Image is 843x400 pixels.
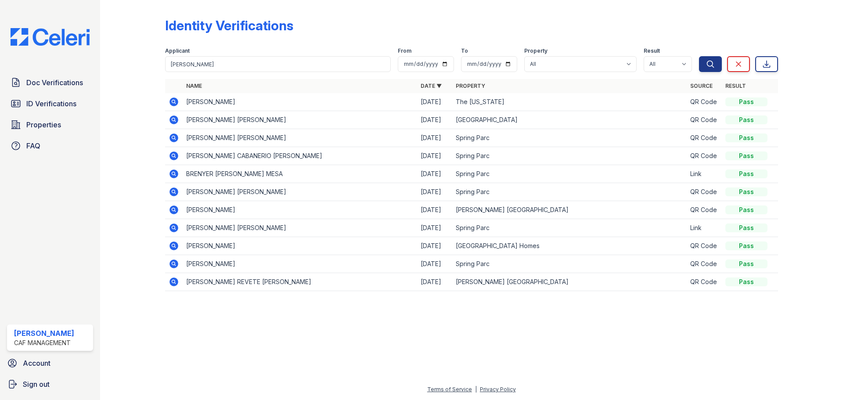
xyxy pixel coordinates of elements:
a: Sign out [4,375,97,393]
td: [DATE] [417,219,452,237]
td: [PERSON_NAME] REVETE [PERSON_NAME] [183,273,417,291]
td: [PERSON_NAME] [183,237,417,255]
span: Doc Verifications [26,77,83,88]
div: CAF Management [14,339,74,347]
a: Properties [7,116,93,133]
span: FAQ [26,141,40,151]
div: Pass [725,115,767,124]
div: Pass [725,259,767,268]
a: Name [186,83,202,89]
td: QR Code [687,255,722,273]
img: CE_Logo_Blue-a8612792a0a2168367f1c8372b55b34899dd931a85d93a1a3d3e32e68fde9ad4.png [4,28,97,46]
a: Property [456,83,485,89]
div: [PERSON_NAME] [14,328,74,339]
a: Account [4,354,97,372]
div: Pass [725,169,767,178]
label: To [461,47,468,54]
td: [DATE] [417,201,452,219]
div: | [475,386,477,393]
td: [PERSON_NAME] [GEOGRAPHIC_DATA] [452,273,687,291]
td: Spring Parc [452,183,687,201]
a: Source [690,83,713,89]
td: QR Code [687,111,722,129]
td: [DATE] [417,183,452,201]
td: Spring Parc [452,165,687,183]
td: [GEOGRAPHIC_DATA] Homes [452,237,687,255]
div: Pass [725,223,767,232]
td: [DATE] [417,93,452,111]
div: Pass [725,187,767,196]
span: Sign out [23,379,50,389]
td: QR Code [687,201,722,219]
td: [DATE] [417,129,452,147]
td: Link [687,219,722,237]
td: [PERSON_NAME] [PERSON_NAME] [183,111,417,129]
td: [DATE] [417,111,452,129]
div: Pass [725,133,767,142]
div: Pass [725,241,767,250]
td: [DATE] [417,255,452,273]
span: ID Verifications [26,98,76,109]
a: Doc Verifications [7,74,93,91]
td: Spring Parc [452,255,687,273]
td: QR Code [687,183,722,201]
label: From [398,47,411,54]
td: QR Code [687,273,722,291]
a: Terms of Service [427,386,472,393]
a: FAQ [7,137,93,155]
div: Pass [725,97,767,106]
a: Result [725,83,746,89]
td: [DATE] [417,237,452,255]
input: Search by name or phone number [165,56,391,72]
td: Spring Parc [452,219,687,237]
td: Spring Parc [452,147,687,165]
td: QR Code [687,129,722,147]
td: [PERSON_NAME] [PERSON_NAME] [183,183,417,201]
span: Properties [26,119,61,130]
td: BRENYER [PERSON_NAME] MESA [183,165,417,183]
td: Link [687,165,722,183]
td: [PERSON_NAME] [183,201,417,219]
td: [PERSON_NAME] [183,93,417,111]
div: Pass [725,277,767,286]
td: The [US_STATE] [452,93,687,111]
td: QR Code [687,237,722,255]
td: QR Code [687,147,722,165]
label: Applicant [165,47,190,54]
label: Property [524,47,548,54]
td: [PERSON_NAME] [PERSON_NAME] [183,219,417,237]
label: Result [644,47,660,54]
td: [DATE] [417,147,452,165]
div: Pass [725,205,767,214]
a: Privacy Policy [480,386,516,393]
td: [DATE] [417,165,452,183]
td: [PERSON_NAME] CABANERIO [PERSON_NAME] [183,147,417,165]
td: [GEOGRAPHIC_DATA] [452,111,687,129]
a: ID Verifications [7,95,93,112]
td: [PERSON_NAME] [GEOGRAPHIC_DATA] [452,201,687,219]
td: [PERSON_NAME] [PERSON_NAME] [183,129,417,147]
td: [PERSON_NAME] [183,255,417,273]
td: [DATE] [417,273,452,291]
td: QR Code [687,93,722,111]
div: Identity Verifications [165,18,293,33]
div: Pass [725,151,767,160]
a: Date ▼ [421,83,442,89]
td: Spring Parc [452,129,687,147]
span: Account [23,358,50,368]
